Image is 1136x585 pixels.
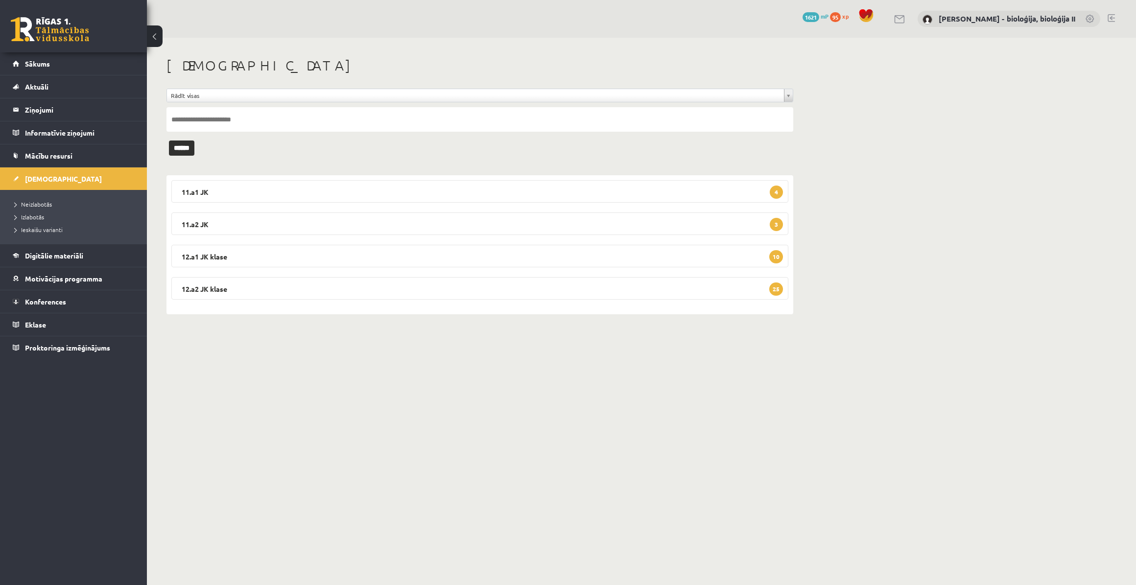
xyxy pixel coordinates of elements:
[25,82,48,91] span: Aktuāli
[830,12,841,22] span: 95
[15,225,137,234] a: Ieskaišu varianti
[25,297,66,306] span: Konferences
[171,212,788,235] legend: 11.a2 JK
[25,98,135,121] legend: Ziņojumi
[171,245,788,267] legend: 12.a1 JK klase
[15,212,137,221] a: Izlabotās
[25,174,102,183] span: [DEMOGRAPHIC_DATA]
[15,200,137,209] a: Neizlabotās
[13,267,135,290] a: Motivācijas programma
[13,121,135,144] a: Informatīvie ziņojumi
[25,151,72,160] span: Mācību resursi
[171,89,780,102] span: Rādīt visas
[803,12,828,20] a: 1621 mP
[803,12,819,22] span: 1621
[25,274,102,283] span: Motivācijas programma
[830,12,853,20] a: 95 xp
[25,251,83,260] span: Digitālie materiāli
[11,17,89,42] a: Rīgas 1. Tālmācības vidusskola
[25,320,46,329] span: Eklase
[13,313,135,336] a: Eklase
[842,12,849,20] span: xp
[13,98,135,121] a: Ziņojumi
[171,277,788,300] legend: 12.a2 JK klase
[13,336,135,359] a: Proktoringa izmēģinājums
[939,14,1075,23] a: [PERSON_NAME] - bioloģija, bioloģija II
[13,144,135,167] a: Mācību resursi
[769,282,783,296] span: 25
[13,167,135,190] a: [DEMOGRAPHIC_DATA]
[13,244,135,267] a: Digitālie materiāli
[13,52,135,75] a: Sākums
[769,250,783,263] span: 10
[166,57,793,74] h1: [DEMOGRAPHIC_DATA]
[25,59,50,68] span: Sākums
[770,218,783,231] span: 3
[13,75,135,98] a: Aktuāli
[15,213,44,221] span: Izlabotās
[167,89,793,102] a: Rādīt visas
[171,180,788,203] legend: 11.a1 JK
[25,343,110,352] span: Proktoringa izmēģinājums
[770,186,783,199] span: 4
[15,200,52,208] span: Neizlabotās
[25,121,135,144] legend: Informatīvie ziņojumi
[821,12,828,20] span: mP
[923,15,932,24] img: Elza Saulīte - bioloģija, bioloģija II
[13,290,135,313] a: Konferences
[15,226,63,234] span: Ieskaišu varianti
